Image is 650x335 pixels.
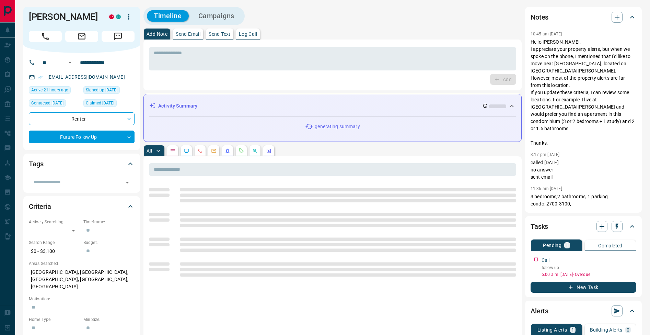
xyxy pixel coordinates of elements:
p: 1 [566,243,568,248]
div: Tue Aug 22 2023 [83,86,135,96]
div: Tags [29,156,135,172]
p: 0 [627,327,629,332]
p: Areas Searched: [29,260,135,267]
svg: Listing Alerts [225,148,230,154]
p: [GEOGRAPHIC_DATA], [GEOGRAPHIC_DATA], [GEOGRAPHIC_DATA], [GEOGRAPHIC_DATA], [GEOGRAPHIC_DATA] [29,267,135,292]
svg: Agent Actions [266,148,271,154]
span: Call [29,31,62,42]
div: Future Follow Up [29,131,135,143]
h2: Tags [29,158,43,169]
p: 6:00 a.m. [DATE] - Overdue [542,271,636,278]
button: New Task [531,282,636,293]
span: Message [102,31,135,42]
span: Active 21 hours ago [31,87,68,93]
p: $0 - $3,100 [29,246,80,257]
p: Send Email [176,32,200,36]
p: 10:45 am [DATE] [531,32,562,36]
p: Timeframe: [83,219,135,225]
button: Timeline [147,10,189,22]
p: Budget: [83,239,135,246]
div: property.ca [109,14,114,19]
button: Campaigns [191,10,241,22]
svg: Calls [197,148,203,154]
div: Criteria [29,198,135,215]
p: generating summary [315,123,360,130]
svg: Opportunities [252,148,258,154]
div: condos.ca [116,14,121,19]
div: Tasks [531,218,636,235]
svg: Emails [211,148,217,154]
p: Call [542,257,550,264]
p: 3 bedrooms,2 bathrooms, 1 parking condo: 2700-3100, [PERSON_NAME] and [PERSON_NAME] kids go to sc... [531,193,636,272]
svg: Email Verified [38,75,43,80]
p: Search Range: [29,239,80,246]
p: Pending [543,243,561,248]
p: Hello [PERSON_NAME], I appreciate your property alerts, but when we spoke on the phone, I mention... [531,38,636,147]
p: Building Alerts [590,327,623,332]
div: Notes [531,9,636,25]
p: Listing Alerts [537,327,567,332]
p: Send Text [209,32,231,36]
h2: Notes [531,12,548,23]
p: 11:36 am [DATE] [531,186,562,191]
svg: Notes [170,148,175,154]
h2: Criteria [29,201,51,212]
svg: Requests [239,148,244,154]
p: Add Note [147,32,167,36]
p: Min Size: [83,316,135,323]
p: Home Type: [29,316,80,323]
p: Completed [598,243,623,248]
p: All [147,148,152,153]
span: Claimed [DATE] [86,100,114,107]
p: Motivation: [29,296,135,302]
p: Actively Searching: [29,219,80,225]
div: Alerts [531,303,636,319]
button: Open [123,178,132,187]
p: follow up [542,265,636,271]
div: Wed Aug 13 2025 [29,86,80,96]
h2: Alerts [531,305,548,316]
span: Signed up [DATE] [86,87,117,93]
p: 3:17 pm [DATE] [531,152,560,157]
h2: Tasks [531,221,548,232]
p: Log Call [239,32,257,36]
p: Activity Summary [158,102,197,110]
span: Email [65,31,98,42]
h1: [PERSON_NAME] [29,11,99,22]
div: Renter [29,112,135,125]
svg: Lead Browsing Activity [184,148,189,154]
div: Activity Summary [149,100,516,112]
span: Contacted [DATE] [31,100,63,107]
div: Tue Aug 22 2023 [83,99,135,109]
p: called [DATE] no answer sent email [531,159,636,181]
div: Mon Jul 21 2025 [29,99,80,109]
p: 1 [571,327,574,332]
button: Open [66,58,74,67]
a: [EMAIL_ADDRESS][DOMAIN_NAME] [47,74,125,80]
